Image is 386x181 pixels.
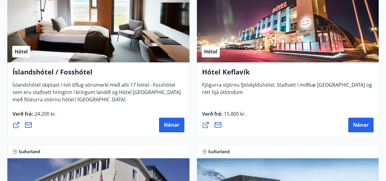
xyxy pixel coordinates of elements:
[19,149,40,155] span: Suðurland
[202,81,372,100] span: Fjögurra stjörnu fjölskylduhótel. Staðsett í miðbæ [GEOGRAPHIC_DATA] og rétt hjá útlöndum
[204,48,217,55] span: Hótel
[33,110,56,117] span: 24.200 kr.
[15,48,28,55] span: Hótel
[223,110,246,117] span: 15.800 kr.
[13,67,184,81] h4: Íslandshótel / Fosshótel
[159,118,184,132] button: Nánar
[208,149,230,155] span: Suðurland
[13,81,181,108] span: Íslandshótel skiptast í tvö öflug vörumerki með alls 17 hótel - Fosshótel sem eru staðsett hringi...
[348,118,373,132] button: Nánar
[13,110,56,122] span: Verð frá :
[202,67,374,81] h4: Hótel Keflavík
[353,121,369,128] span: Nánar
[202,110,246,122] span: Verð frá :
[164,121,179,128] span: Nánar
